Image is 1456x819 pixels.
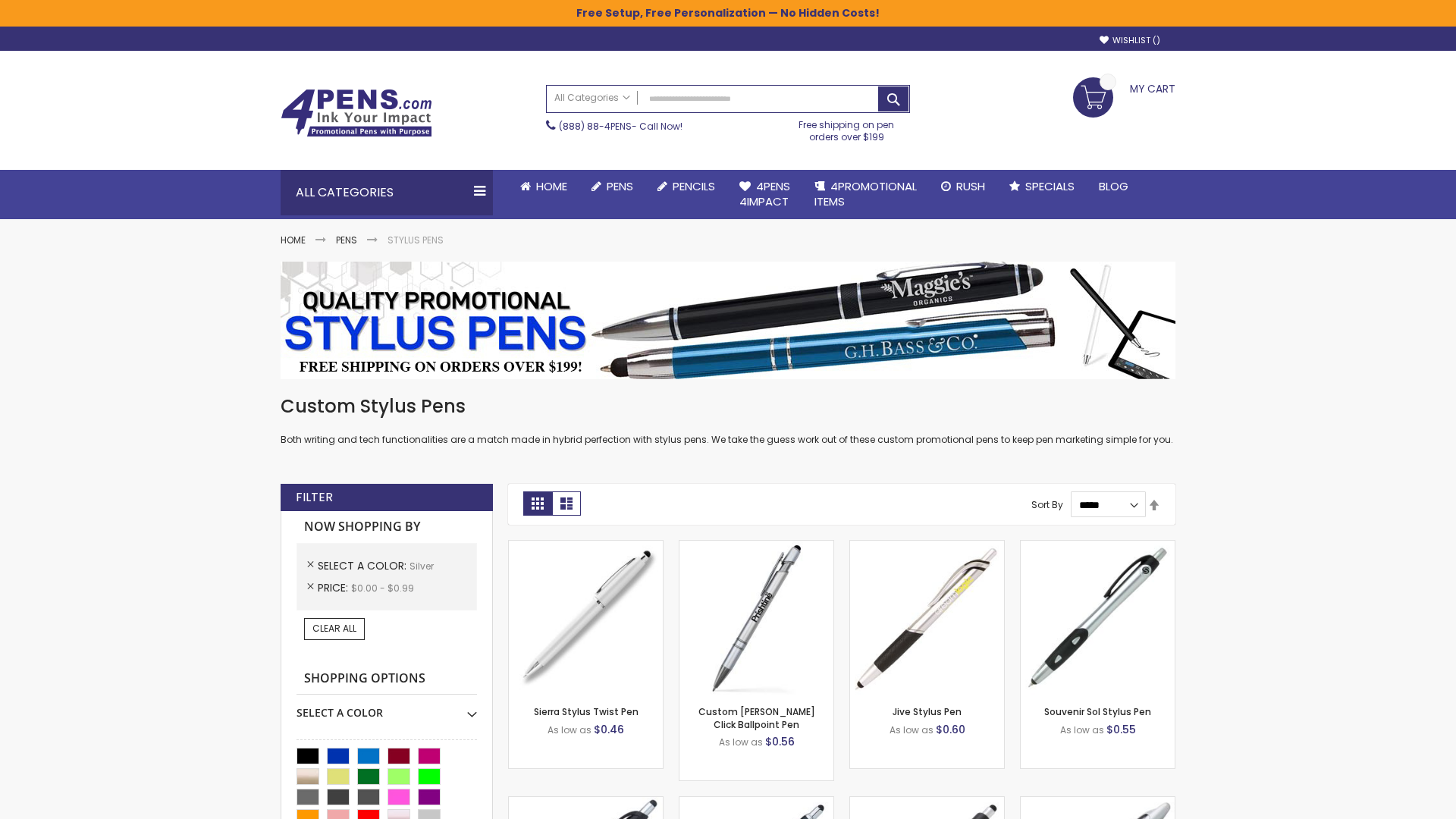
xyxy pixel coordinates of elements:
[509,541,663,695] img: Stypen-35-Silver
[409,560,434,573] span: Silver
[312,622,356,635] span: Clear All
[727,170,802,219] a: 4Pens4impact
[318,558,409,573] span: Select A Color
[554,92,630,104] span: All Categories
[936,722,965,737] span: $0.60
[679,540,833,553] a: Custom Alex II Click Ballpoint Pen-Silver
[559,120,682,133] span: - Call Now!
[536,178,567,194] span: Home
[509,540,663,553] a: Stypen-35-Silver
[850,541,1004,695] img: Jive Stylus Pen-Silver
[645,170,727,203] a: Pencils
[783,113,911,143] div: Free shipping on pen orders over $199
[297,663,477,695] strong: Shopping Options
[698,705,815,730] a: Custom [PERSON_NAME] Click Ballpoint Pen
[997,170,1087,203] a: Specials
[1106,722,1136,737] span: $0.55
[1044,705,1151,718] a: Souvenir Sol Stylus Pen
[336,234,357,246] a: Pens
[547,86,638,111] a: All Categories
[765,734,795,749] span: $0.56
[890,723,934,736] span: As low as
[281,262,1175,379] img: Stylus Pens
[304,618,365,639] a: Clear All
[1021,540,1175,553] a: Souvenir Sol Stylus Pen-Silver
[351,582,414,595] span: $0.00 - $0.99
[318,580,351,595] span: Price
[1025,178,1075,194] span: Specials
[850,796,1004,809] a: Souvenir® Emblem Stylus Pen-Silver
[679,541,833,695] img: Custom Alex II Click Ballpoint Pen-Silver
[1060,723,1104,736] span: As low as
[1031,498,1063,511] label: Sort By
[607,178,633,194] span: Pens
[1087,170,1141,203] a: Blog
[956,178,985,194] span: Rush
[523,491,552,516] strong: Grid
[548,723,591,736] span: As low as
[281,89,432,137] img: 4Pens Custom Pens and Promotional Products
[679,796,833,809] a: Epiphany Stylus Pens-Silver
[388,234,444,246] strong: Stylus Pens
[893,705,962,718] a: Jive Stylus Pen
[673,178,715,194] span: Pencils
[719,736,763,748] span: As low as
[814,178,917,209] span: 4PROMOTIONAL ITEMS
[297,511,477,543] strong: Now Shopping by
[1100,35,1160,46] a: Wishlist
[929,170,997,203] a: Rush
[281,234,306,246] a: Home
[281,170,493,215] div: All Categories
[296,489,333,506] strong: Filter
[534,705,639,718] a: Sierra Stylus Twist Pen
[281,394,1175,447] div: Both writing and tech functionalities are a match made in hybrid perfection with stylus pens. We ...
[1099,178,1128,194] span: Blog
[579,170,645,203] a: Pens
[1021,796,1175,809] a: Twist Highlighter-Pen Stylus Combo-Silver
[1021,541,1175,695] img: Souvenir Sol Stylus Pen-Silver
[850,540,1004,553] a: Jive Stylus Pen-Silver
[559,120,632,133] a: (888) 88-4PENS
[508,170,579,203] a: Home
[739,178,790,209] span: 4Pens 4impact
[509,796,663,809] a: React Stylus Grip Pen-Silver
[281,394,1175,419] h1: Custom Stylus Pens
[802,170,929,219] a: 4PROMOTIONALITEMS
[297,695,477,720] div: Select A Color
[594,722,624,737] span: $0.46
